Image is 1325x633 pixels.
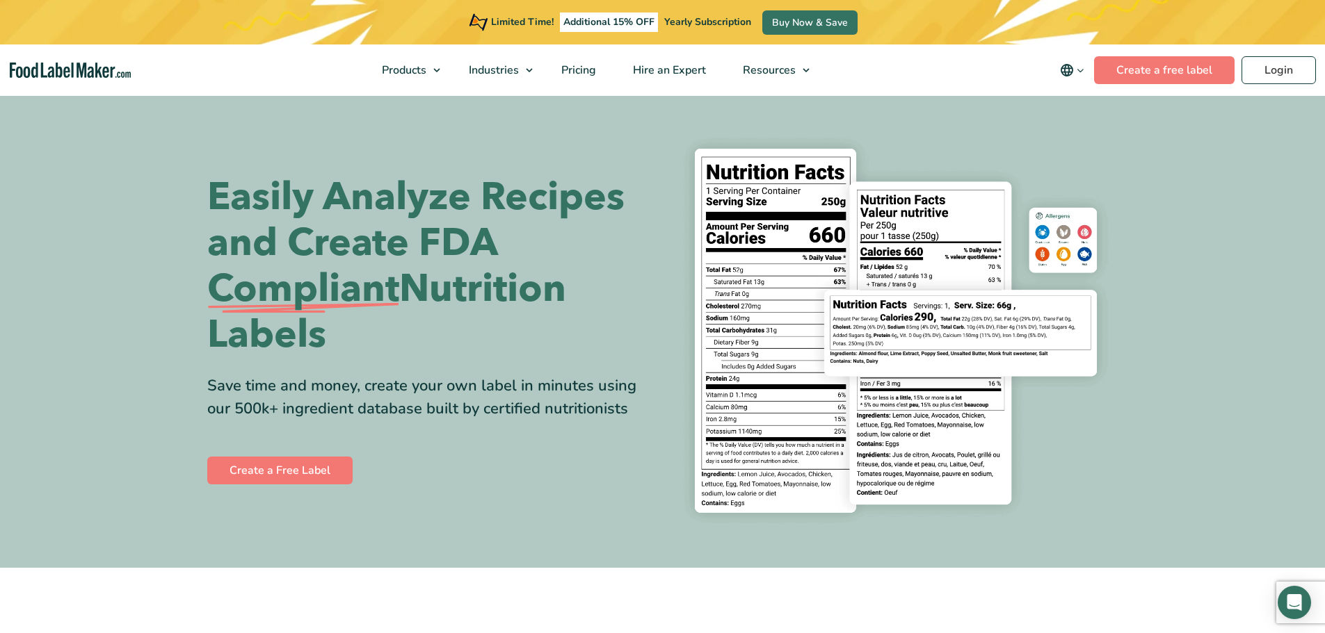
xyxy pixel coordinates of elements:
[543,44,611,96] a: Pricing
[465,63,520,78] span: Industries
[451,44,540,96] a: Industries
[762,10,858,35] a: Buy Now & Save
[725,44,817,96] a: Resources
[207,174,652,358] h1: Easily Analyze Recipes and Create FDA Nutrition Labels
[739,63,797,78] span: Resources
[207,457,353,484] a: Create a Free Label
[1278,586,1311,619] div: Open Intercom Messenger
[378,63,428,78] span: Products
[629,63,707,78] span: Hire an Expert
[557,63,597,78] span: Pricing
[1242,56,1316,84] a: Login
[364,44,447,96] a: Products
[1094,56,1235,84] a: Create a free label
[560,13,658,32] span: Additional 15% OFF
[615,44,721,96] a: Hire an Expert
[491,15,554,28] span: Limited Time!
[207,375,652,420] div: Save time and money, create your own label in minutes using our 500k+ ingredient database built b...
[664,15,751,28] span: Yearly Subscription
[207,266,399,312] span: Compliant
